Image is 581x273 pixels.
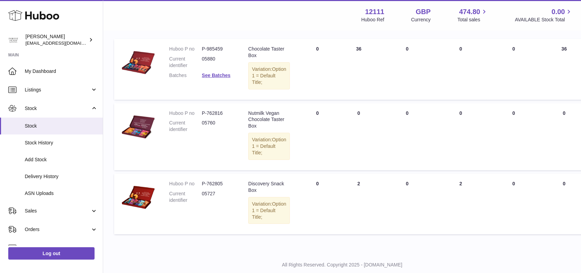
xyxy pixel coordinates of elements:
[121,110,155,144] img: product image
[457,7,488,23] a: 474.80 Total sales
[169,72,202,79] dt: Batches
[202,56,234,69] dd: 05880
[512,46,515,52] span: 0
[109,262,575,268] p: All Rights Reserved. Copyright 2025 - [DOMAIN_NAME]
[457,17,488,23] span: Total sales
[435,174,486,234] td: 2
[202,73,230,78] a: See Batches
[411,17,431,23] div: Currency
[169,181,202,187] dt: Huboo P no
[297,174,338,234] td: 0
[252,137,286,155] span: Option 1 = Default Title;
[25,40,101,46] span: [EMAIL_ADDRESS][DOMAIN_NAME]
[169,190,202,204] dt: Current identifier
[202,110,234,117] dd: P-762816
[8,35,19,45] img: bronaghc@forestfeast.com
[169,56,202,69] dt: Current identifier
[338,39,379,99] td: 36
[121,181,155,215] img: product image
[297,103,338,170] td: 0
[338,174,379,234] td: 2
[512,181,515,186] span: 0
[338,103,379,170] td: 0
[25,226,90,233] span: Orders
[379,39,435,99] td: 0
[25,140,98,146] span: Stock History
[25,68,98,75] span: My Dashboard
[435,103,486,170] td: 0
[169,120,202,133] dt: Current identifier
[248,46,290,59] div: Chocolate Taster Box
[512,110,515,116] span: 0
[25,245,98,251] span: Usage
[248,197,290,224] div: Variation:
[379,174,435,234] td: 0
[379,103,435,170] td: 0
[551,7,565,17] span: 0.00
[25,208,90,214] span: Sales
[25,105,90,112] span: Stock
[202,181,234,187] dd: P-762805
[25,173,98,180] span: Delivery History
[25,33,87,46] div: [PERSON_NAME]
[25,123,98,129] span: Stock
[416,7,430,17] strong: GBP
[202,120,234,133] dd: 05760
[365,7,384,17] strong: 12111
[25,87,90,93] span: Listings
[8,247,95,260] a: Log out
[202,190,234,204] dd: 05727
[248,181,290,194] div: Discovery Snack Box
[248,110,290,130] div: Nutmilk Vegan Chocolate Taster Box
[248,133,290,160] div: Variation:
[248,62,290,89] div: Variation:
[515,17,573,23] span: AVAILABLE Stock Total
[515,7,573,23] a: 0.00 AVAILABLE Stock Total
[459,7,480,17] span: 474.80
[297,39,338,99] td: 0
[121,46,155,80] img: product image
[25,190,98,197] span: ASN Uploads
[169,110,202,117] dt: Huboo P no
[169,46,202,52] dt: Huboo P no
[435,39,486,99] td: 0
[361,17,384,23] div: Huboo Ref
[25,156,98,163] span: Add Stock
[252,201,286,220] span: Option 1 = Default Title;
[252,66,286,85] span: Option 1 = Default Title;
[202,46,234,52] dd: P-985459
